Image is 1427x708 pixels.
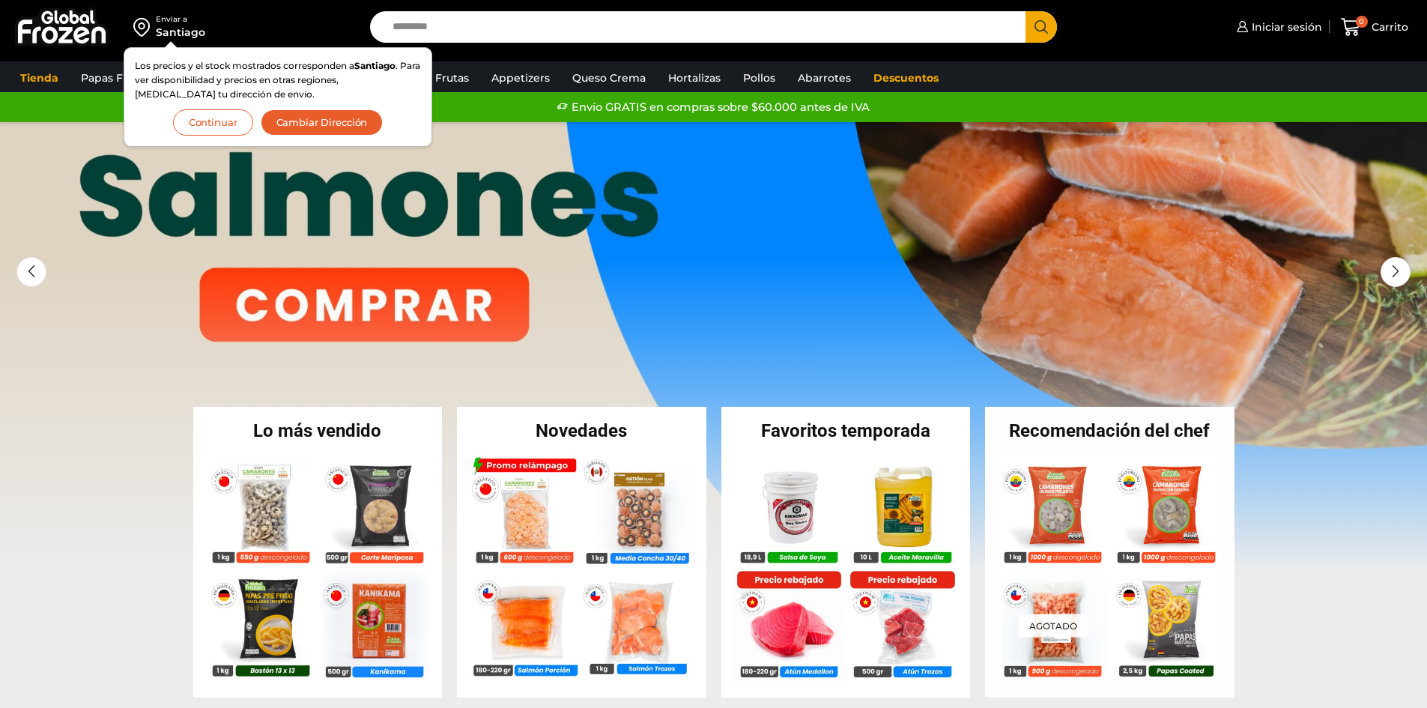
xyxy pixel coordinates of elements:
[135,58,421,102] p: Los precios y el stock mostrados corresponden a . Para ver disponibilidad y precios en otras regi...
[484,64,557,92] a: Appetizers
[173,109,253,136] button: Continuar
[73,64,154,92] a: Papas Fritas
[985,422,1234,440] h2: Recomendación del chef
[13,64,66,92] a: Tienda
[1233,12,1322,42] a: Iniciar sesión
[1368,19,1408,34] span: Carrito
[1337,10,1412,45] a: 0 Carrito
[1019,614,1088,638] p: Agotado
[866,64,946,92] a: Descuentos
[721,422,971,440] h2: Favoritos temporada
[193,422,443,440] h2: Lo más vendido
[1248,19,1322,34] span: Iniciar sesión
[661,64,728,92] a: Hortalizas
[1025,11,1057,43] button: Search button
[736,64,783,92] a: Pollos
[156,14,205,25] div: Enviar a
[457,422,706,440] h2: Novedades
[133,14,156,40] img: address-field-icon.svg
[790,64,858,92] a: Abarrotes
[1356,16,1368,28] span: 0
[156,25,205,40] div: Santiago
[565,64,653,92] a: Queso Crema
[354,60,396,71] strong: Santiago
[261,109,384,136] button: Cambiar Dirección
